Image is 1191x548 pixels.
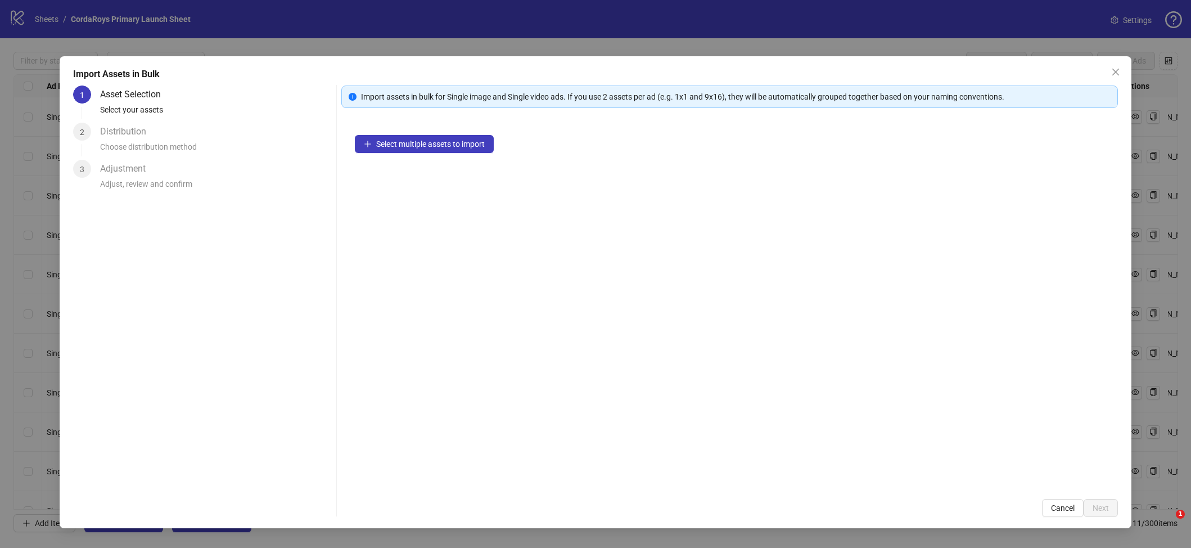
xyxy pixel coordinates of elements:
[1153,510,1180,537] iframe: Intercom live chat
[376,140,485,149] span: Select multiple assets to import
[1042,499,1084,517] button: Cancel
[100,178,332,197] div: Adjust, review and confirm
[80,91,84,100] span: 1
[349,93,357,101] span: info-circle
[1107,63,1125,81] button: Close
[100,141,332,160] div: Choose distribution method
[364,140,372,148] span: plus
[1084,499,1118,517] button: Next
[100,104,332,123] div: Select your assets
[100,123,155,141] div: Distribution
[1111,68,1120,77] span: close
[1051,504,1075,513] span: Cancel
[361,91,1111,103] div: Import assets in bulk for Single image and Single video ads. If you use 2 assets per ad (e.g. 1x1...
[73,68,1118,81] div: Import Assets in Bulk
[1176,510,1185,519] span: 1
[100,160,155,178] div: Adjustment
[100,86,170,104] div: Asset Selection
[80,128,84,137] span: 2
[80,165,84,174] span: 3
[355,135,494,153] button: Select multiple assets to import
